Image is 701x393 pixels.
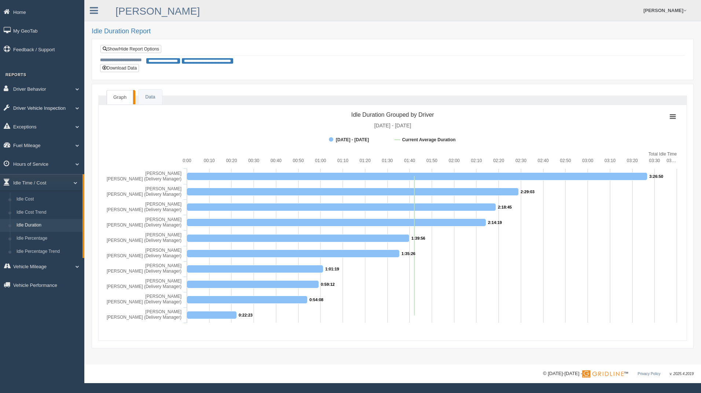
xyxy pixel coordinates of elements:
[115,5,200,17] a: [PERSON_NAME]
[605,158,616,163] text: 03:10
[293,158,304,163] text: 00:50
[107,284,181,289] tspan: [PERSON_NAME] (Delivery Manager)
[13,206,82,219] a: Idle Cost Trend
[401,251,415,256] tspan: 1:35:26
[145,309,181,314] tspan: [PERSON_NAME]
[649,151,677,157] tspan: Total Idle Time
[336,137,369,142] tspan: [DATE] - [DATE]
[145,217,181,222] tspan: [PERSON_NAME]
[13,193,82,206] a: Idle Cost
[543,370,694,378] div: © [DATE]-[DATE] - ™
[315,158,326,163] text: 01:00
[145,248,181,253] tspan: [PERSON_NAME]
[100,45,161,53] a: Show/Hide Report Options
[100,64,139,72] button: Download Data
[515,158,526,163] text: 02:30
[382,158,393,163] text: 01:30
[321,282,335,287] tspan: 0:59:12
[107,176,181,181] tspan: [PERSON_NAME] (Delivery Manager)
[145,278,181,284] tspan: [PERSON_NAME]
[145,232,181,237] tspan: [PERSON_NAME]
[649,158,660,163] text: 03:30
[649,174,663,179] tspan: 3:26:50
[107,207,181,212] tspan: [PERSON_NAME] (Delivery Manager)
[560,158,571,163] text: 02:50
[92,28,694,35] h2: Idle Duration Report
[107,269,181,274] tspan: [PERSON_NAME] (Delivery Manager)
[638,372,660,376] a: Privacy Policy
[309,297,323,302] tspan: 0:54:08
[145,263,181,268] tspan: [PERSON_NAME]
[248,158,259,163] text: 00:30
[404,158,415,163] text: 01:40
[488,220,502,225] tspan: 2:14:19
[271,158,282,163] text: 00:40
[145,294,181,299] tspan: [PERSON_NAME]
[13,245,82,258] a: Idle Percentage Trend
[145,186,181,191] tspan: [PERSON_NAME]
[325,267,339,271] tspan: 1:01:19
[360,158,371,163] text: 01:20
[139,90,162,105] a: Data
[449,158,460,163] text: 02:00
[667,158,676,163] tspan: 03…
[145,171,181,176] tspan: [PERSON_NAME]
[107,90,133,105] a: Graph
[402,137,456,142] tspan: Current Average Duration
[226,158,237,163] text: 00:20
[145,202,181,207] tspan: [PERSON_NAME]
[107,315,181,320] tspan: [PERSON_NAME] (Delivery Manager)
[670,372,694,376] span: v. 2025.4.2019
[351,112,434,118] tspan: Idle Duration Grouped by Driver
[521,190,535,194] tspan: 2:29:03
[582,370,624,378] img: Gridline
[107,238,181,243] tspan: [PERSON_NAME] (Delivery Manager)
[426,158,437,163] text: 01:50
[471,158,482,163] text: 02:10
[204,158,215,163] text: 00:10
[538,158,549,163] text: 02:40
[374,123,411,128] tspan: [DATE] - [DATE]
[107,222,181,228] tspan: [PERSON_NAME] (Delivery Manager)
[493,158,504,163] text: 02:20
[498,205,512,209] tspan: 2:18:45
[13,232,82,245] a: Idle Percentage
[239,313,253,317] tspan: 0:22:23
[627,158,638,163] text: 03:20
[411,236,425,240] tspan: 1:39:56
[337,158,348,163] text: 01:10
[107,299,181,304] tspan: [PERSON_NAME] (Delivery Manager)
[183,158,191,163] text: 0:00
[107,253,181,258] tspan: [PERSON_NAME] (Delivery Manager)
[13,219,82,232] a: Idle Duration
[107,192,181,197] tspan: [PERSON_NAME] (Delivery Manager)
[582,158,593,163] text: 03:00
